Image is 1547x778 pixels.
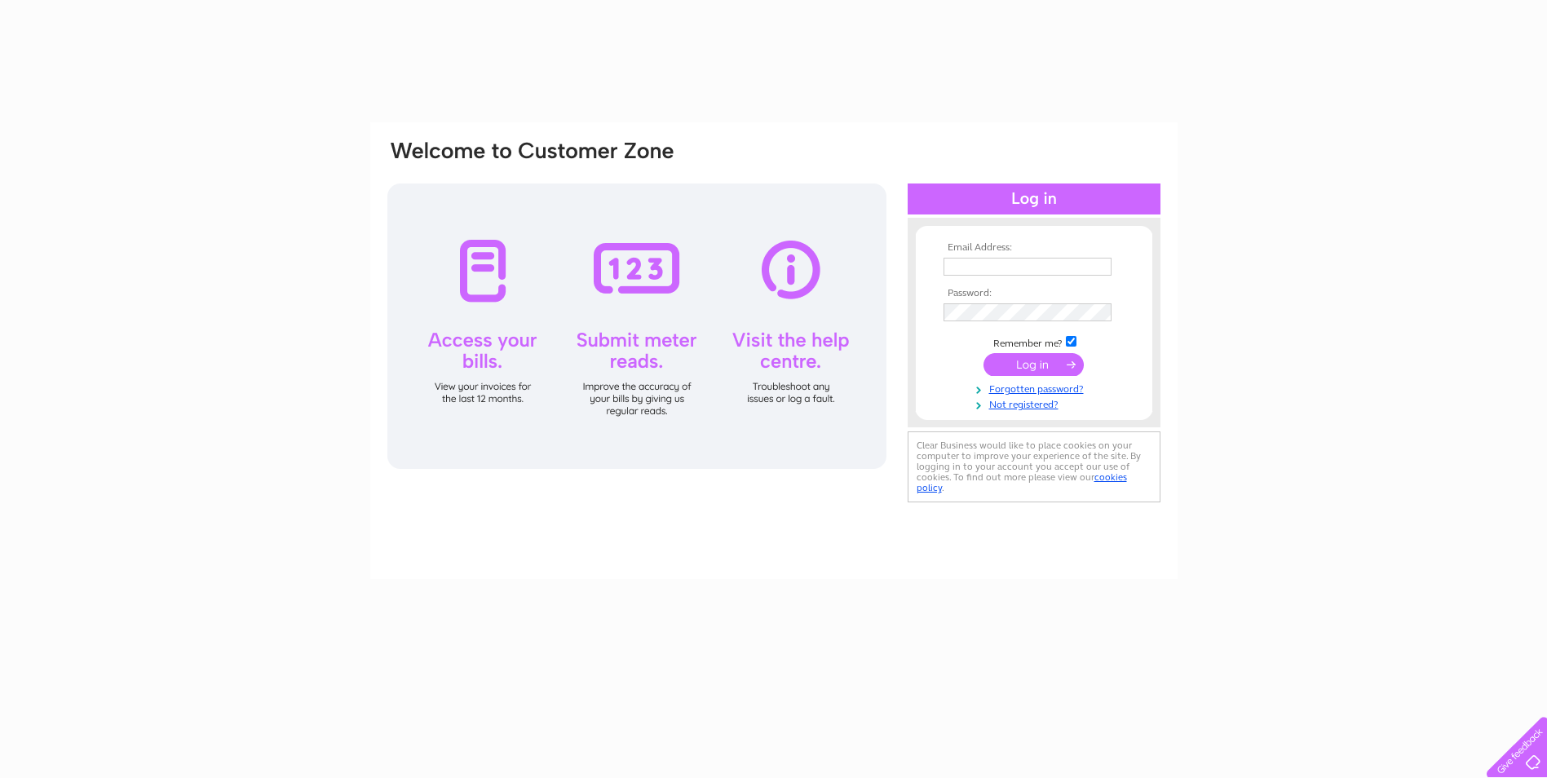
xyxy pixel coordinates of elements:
[944,380,1129,396] a: Forgotten password?
[939,242,1129,254] th: Email Address:
[908,431,1160,502] div: Clear Business would like to place cookies on your computer to improve your experience of the sit...
[939,334,1129,350] td: Remember me?
[917,471,1127,493] a: cookies policy
[939,288,1129,299] th: Password:
[944,396,1129,411] a: Not registered?
[983,353,1084,376] input: Submit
